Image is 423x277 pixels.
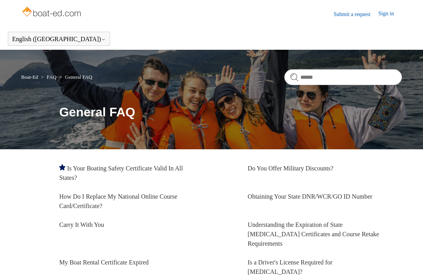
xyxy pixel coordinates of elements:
a: Do You Offer Military Discounts? [248,165,333,172]
a: Is Your Boating Safety Certificate Valid In All States? [59,165,183,181]
button: English ([GEOGRAPHIC_DATA]) [12,36,106,43]
img: Boat-Ed Help Center home page [21,5,83,20]
a: General FAQ [65,74,92,80]
a: FAQ [47,74,56,80]
a: How Do I Replace My National Online Course Card/Certificate? [59,193,177,209]
input: Search [284,69,402,85]
li: FAQ [40,74,58,80]
a: Obtaining Your State DNR/WCR/GO ID Number [248,193,372,200]
a: Understanding the Expiration of State [MEDICAL_DATA] Certificates and Course Retake Requirements [248,221,379,247]
a: Boat-Ed [21,74,38,80]
a: Carry It With You [59,221,104,228]
h1: General FAQ [59,103,402,121]
li: Boat-Ed [21,74,40,80]
li: General FAQ [58,74,92,80]
a: My Boat Rental Certificate Expired [59,259,148,266]
a: Is a Driver's License Required for [MEDICAL_DATA]? [248,259,333,275]
svg: Promoted article [59,164,65,170]
a: Sign in [378,9,402,19]
a: Submit a request [334,10,378,18]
